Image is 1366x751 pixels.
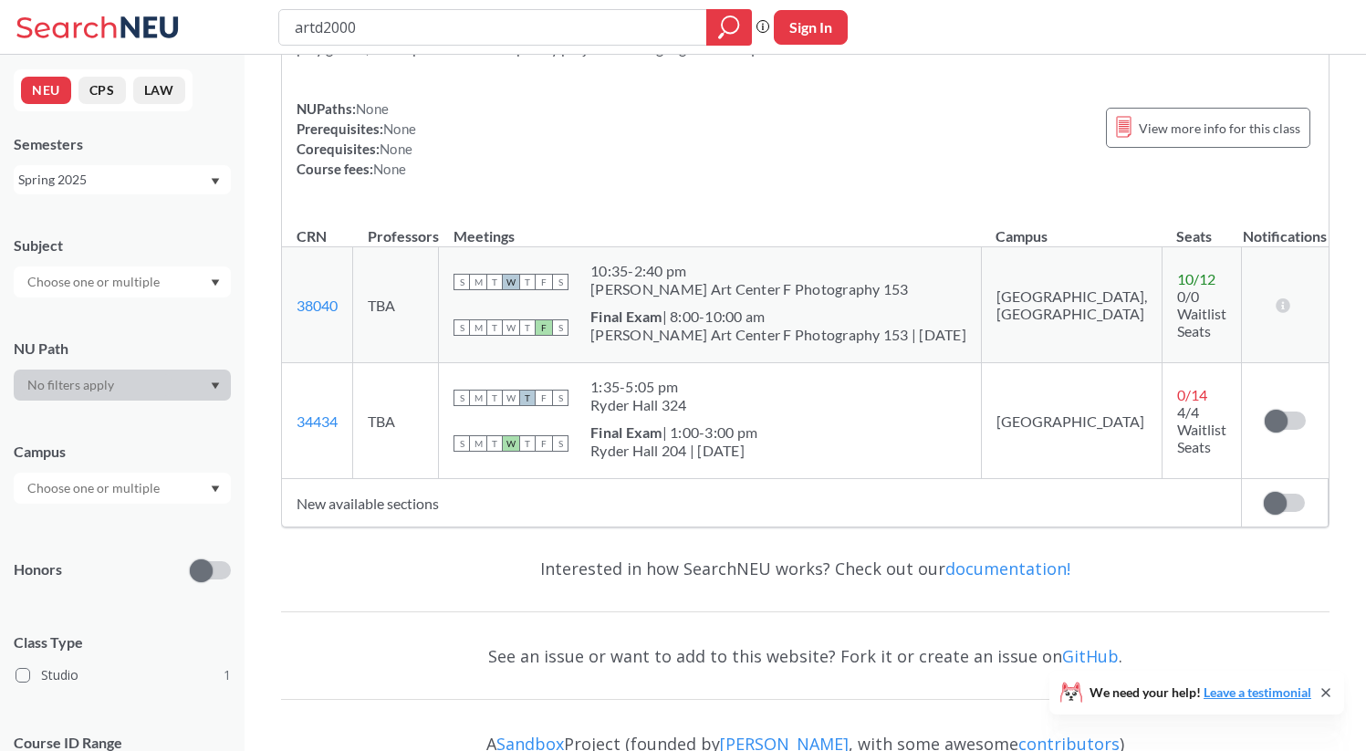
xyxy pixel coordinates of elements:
div: | 1:00-3:00 pm [590,423,757,442]
span: M [470,319,486,336]
span: Class Type [14,632,231,652]
span: S [454,435,470,452]
label: Studio [16,663,231,687]
span: W [503,390,519,406]
td: New available sections [282,479,1241,527]
input: Choose one or multiple [18,271,172,293]
span: M [470,435,486,452]
div: [PERSON_NAME] Art Center F Photography 153 [590,280,909,298]
div: Spring 2025 [18,170,209,190]
span: S [454,390,470,406]
a: documentation! [945,558,1070,579]
a: GitHub [1062,645,1119,667]
div: Campus [14,442,231,462]
span: F [536,390,552,406]
span: 1 [224,665,231,685]
p: Honors [14,559,62,580]
span: F [536,435,552,452]
span: W [503,274,519,290]
div: CRN [297,226,327,246]
svg: Dropdown arrow [211,279,220,287]
span: 10 / 12 [1177,270,1215,287]
span: S [552,274,568,290]
td: TBA [353,363,439,479]
span: W [503,435,519,452]
td: [GEOGRAPHIC_DATA] [981,363,1162,479]
div: Dropdown arrow [14,370,231,401]
div: 10:35 - 2:40 pm [590,262,909,280]
input: Choose one or multiple [18,477,172,499]
div: Dropdown arrow [14,266,231,297]
div: Ryder Hall 204 | [DATE] [590,442,757,460]
span: F [536,274,552,290]
span: View more info for this class [1139,117,1300,140]
span: S [552,435,568,452]
span: None [373,161,406,177]
span: S [454,274,470,290]
td: TBA [353,247,439,363]
div: Interested in how SearchNEU works? Check out our [281,542,1330,595]
div: Ryder Hall 324 [590,396,687,414]
b: Final Exam [590,308,662,325]
span: T [519,319,536,336]
button: CPS [78,77,126,104]
svg: Dropdown arrow [211,382,220,390]
svg: magnifying glass [718,15,740,40]
span: 0 / 14 [1177,386,1207,403]
th: Seats [1162,208,1241,247]
span: T [486,319,503,336]
span: S [454,319,470,336]
a: Leave a testimonial [1204,684,1311,700]
span: None [380,141,412,157]
a: 38040 [297,297,338,314]
div: See an issue or want to add to this website? Fork it or create an issue on . [281,630,1330,683]
span: We need your help! [1090,686,1311,699]
div: NU Path [14,339,231,359]
span: None [356,100,389,117]
span: T [519,390,536,406]
a: 34434 [297,412,338,430]
span: S [552,319,568,336]
span: T [486,390,503,406]
div: magnifying glass [706,9,752,46]
span: 0/0 Waitlist Seats [1177,287,1226,339]
span: M [470,390,486,406]
span: 4/4 Waitlist Seats [1177,403,1226,455]
div: Subject [14,235,231,256]
span: F [536,319,552,336]
div: 1:35 - 5:05 pm [590,378,687,396]
td: [GEOGRAPHIC_DATA], [GEOGRAPHIC_DATA] [981,247,1162,363]
span: None [383,120,416,137]
span: T [519,274,536,290]
button: NEU [21,77,71,104]
span: T [519,435,536,452]
input: Class, professor, course number, "phrase" [293,12,693,43]
span: T [486,274,503,290]
th: Professors [353,208,439,247]
svg: Dropdown arrow [211,485,220,493]
span: M [470,274,486,290]
b: Final Exam [590,423,662,441]
svg: Dropdown arrow [211,178,220,185]
div: Semesters [14,134,231,154]
th: Notifications [1241,208,1328,247]
div: Dropdown arrow [14,473,231,504]
span: T [486,435,503,452]
div: | 8:00-10:00 am [590,308,966,326]
div: NUPaths: Prerequisites: Corequisites: Course fees: [297,99,416,179]
button: Sign In [774,10,848,45]
th: Campus [981,208,1162,247]
span: W [503,319,519,336]
span: S [552,390,568,406]
button: LAW [133,77,185,104]
div: Spring 2025Dropdown arrow [14,165,231,194]
div: [PERSON_NAME] Art Center F Photography 153 | [DATE] [590,326,966,344]
th: Meetings [439,208,982,247]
